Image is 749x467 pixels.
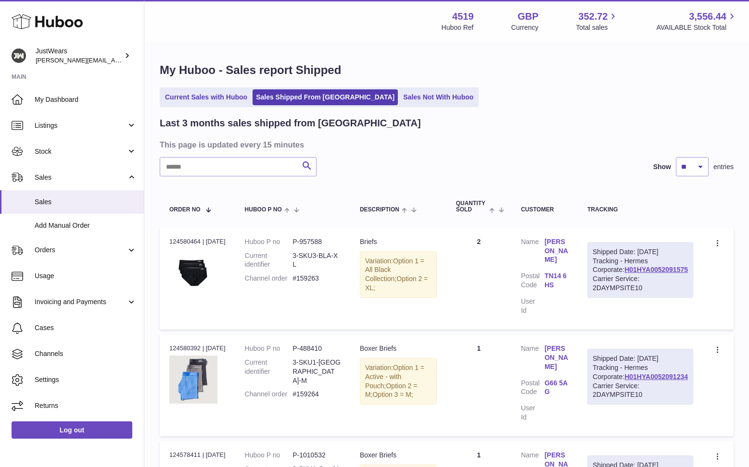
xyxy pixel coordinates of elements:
img: 45191661908812.jpg [169,356,217,404]
span: AVAILABLE Stock Total [656,23,737,32]
div: 124580464 | [DATE] [169,237,226,246]
dt: Postal Code [521,379,545,399]
strong: GBP [518,10,538,23]
span: Quantity Sold [456,200,487,213]
span: 352.72 [578,10,608,23]
h2: Last 3 months sales shipped from [GEOGRAPHIC_DATA] [160,117,421,130]
div: Carrier Service: 2DAYMPSITE10 [593,274,688,293]
span: Option 2 = M; [365,382,418,399]
div: Briefs [360,237,437,246]
span: Stock [35,147,127,156]
span: Total sales [576,23,619,32]
span: Huboo P no [245,207,282,213]
span: Channels [35,349,137,358]
a: 352.72 Total sales [576,10,619,32]
div: Tracking - Hermes Corporate: [587,349,693,405]
dt: Name [521,237,545,267]
div: Shipped Date: [DATE] [593,354,688,363]
span: entries [713,162,734,172]
div: Boxer Briefs [360,451,437,460]
div: Boxer Briefs [360,344,437,353]
strong: 4519 [452,10,474,23]
div: Customer [521,207,568,213]
span: Option 1 = Active - with Pouch; [365,364,424,390]
td: 2 [446,228,511,330]
a: [PERSON_NAME] [545,344,568,371]
a: [PERSON_NAME] [545,237,568,265]
div: Variation: [360,358,437,405]
dt: Postal Code [521,271,545,292]
div: Tracking - Hermes Corporate: [587,242,693,298]
span: Sales [35,197,137,207]
span: Option 1 = All Black Collection; [365,257,424,283]
a: TN14 6HS [545,271,568,290]
div: Currency [511,23,539,32]
div: Huboo Ref [442,23,474,32]
img: 45191709312249.jpg [169,249,217,297]
dd: P-1010532 [292,451,341,460]
h1: My Huboo - Sales report Shipped [160,62,734,78]
span: Add Manual Order [35,221,137,230]
a: H01HYA0052091234 [624,373,688,381]
dt: Channel order [245,390,293,399]
dt: Current identifier [245,251,293,270]
span: 3,556.44 [689,10,726,23]
span: My Dashboard [35,95,137,104]
span: Orders [35,246,127,255]
dd: #159264 [292,390,341,399]
label: Show [653,162,671,172]
dd: 3-SKU3-BLA-XL [292,251,341,270]
a: G66 5AG [545,379,568,397]
a: Sales Not With Huboo [400,89,477,105]
dt: Current identifier [245,358,293,385]
dd: P-488410 [292,344,341,353]
span: Usage [35,271,137,281]
a: Log out [12,421,132,439]
div: Carrier Service: 2DAYMPSITE10 [593,381,688,400]
a: 3,556.44 AVAILABLE Stock Total [656,10,737,32]
dd: P-957588 [292,237,341,246]
div: Tracking [587,207,693,213]
dt: Channel order [245,274,293,283]
div: 124578411 | [DATE] [169,451,226,459]
span: Cases [35,323,137,332]
div: Variation: [360,251,437,298]
td: 1 [446,334,511,436]
span: Listings [35,121,127,130]
h3: This page is updated every 15 minutes [160,139,731,150]
span: Option 3 = M; [372,391,413,398]
a: Current Sales with Huboo [162,89,251,105]
span: Order No [169,207,201,213]
dt: Huboo P no [245,237,293,246]
a: Sales Shipped From [GEOGRAPHIC_DATA] [253,89,398,105]
span: [PERSON_NAME][EMAIL_ADDRESS][DOMAIN_NAME] [36,56,193,64]
dt: User Id [521,297,545,315]
dt: Name [521,344,545,374]
a: H01HYA0052091575 [624,266,688,273]
dd: 3-SKU1-[GEOGRAPHIC_DATA]-M [292,358,341,385]
div: JustWears [36,47,122,65]
span: Sales [35,173,127,182]
dt: User Id [521,404,545,422]
span: Option 2 = XL; [365,275,428,292]
dt: Huboo P no [245,344,293,353]
span: Settings [35,375,137,384]
div: Shipped Date: [DATE] [593,247,688,257]
div: 124580392 | [DATE] [169,344,226,353]
span: Invoicing and Payments [35,297,127,307]
dd: #159263 [292,274,341,283]
span: Description [360,207,399,213]
span: Returns [35,401,137,410]
dt: Huboo P no [245,451,293,460]
img: josh@just-wears.com [12,49,26,63]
